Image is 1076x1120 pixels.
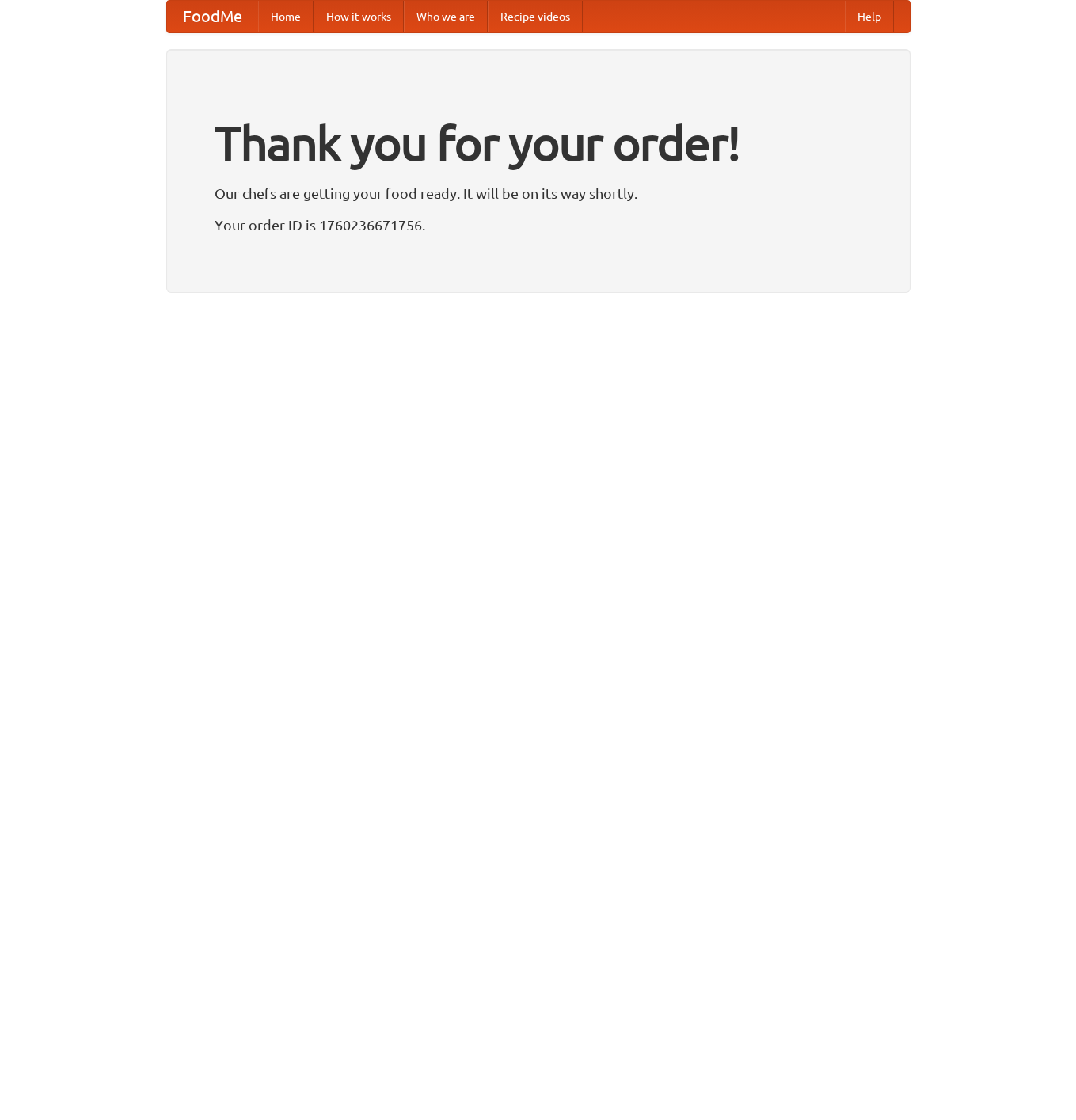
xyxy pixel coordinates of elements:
p: Our chefs are getting your food ready. It will be on its way shortly. [215,181,862,205]
a: FoodMe [167,1,258,32]
a: Who we are [404,1,488,32]
a: Home [258,1,314,32]
a: How it works [314,1,404,32]
a: Recipe videos [488,1,583,32]
a: Help [845,1,894,32]
p: Your order ID is 1760236671756. [215,213,862,237]
h1: Thank you for your order! [215,105,862,181]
